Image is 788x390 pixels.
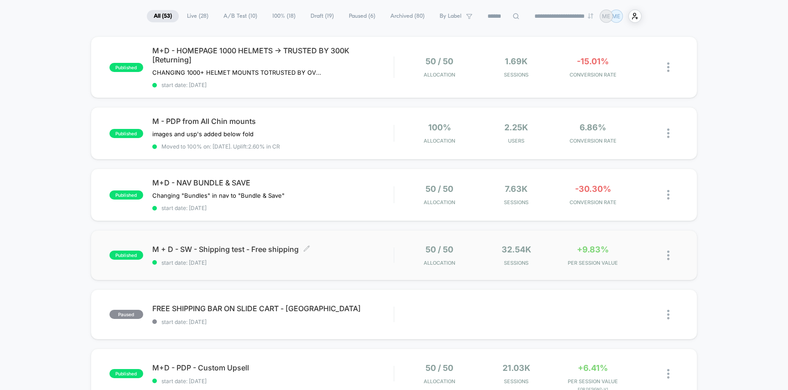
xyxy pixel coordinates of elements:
p: ME [612,13,620,20]
span: paused [109,310,143,319]
span: PER SESSION VALUE [557,260,629,266]
span: FREE SHIPPING BAR ON SLIDE CART - [GEOGRAPHIC_DATA] [152,304,394,313]
span: CONVERSION RATE [557,138,629,144]
span: CONVERSION RATE [557,199,629,205]
span: 50 / 50 [425,56,453,66]
span: Paused ( 6 ) [342,10,382,22]
span: published [109,63,143,72]
span: published [109,190,143,200]
span: Sessions [480,260,552,266]
span: 50 / 50 [425,245,453,254]
span: -15.01% [577,56,609,66]
span: Sessions [480,72,552,78]
span: 21.03k [503,363,530,373]
span: CONVERSION RATE [557,72,629,78]
span: 2.25k [504,123,528,132]
span: +9.83% [577,245,609,254]
span: A/B Test ( 10 ) [217,10,264,22]
span: 50 / 50 [425,184,453,194]
span: 6.86% [580,123,606,132]
span: Changing "Bundles" in nav to "Bundle & Save" [152,192,285,199]
img: end [588,13,593,19]
img: close [667,310,669,319]
span: 50 / 50 [425,363,453,373]
img: close [667,62,669,72]
img: close [667,369,669,379]
img: close [667,251,669,260]
span: start date: [DATE] [152,318,394,325]
span: 100% ( 18 ) [265,10,302,22]
span: published [109,129,143,138]
span: M+D - PDP - Custom Upsell [152,363,394,372]
span: Moved to 100% on: [DATE] . Uplift: 2.60% in CR [161,143,280,150]
span: start date: [DATE] [152,259,394,266]
span: CHANGING 1000+ HELMET MOUNTS TOTRUSTED BY OVER 300,000 RIDERS ON HOMEPAGE DESKTOP AND MOBILERETUR... [152,69,321,76]
span: By Label [440,13,461,20]
span: Allocation [424,72,455,78]
span: +6.41% [578,363,608,373]
span: Draft ( 19 ) [304,10,341,22]
span: images and usp's added below fold [152,130,254,138]
span: 100% [428,123,451,132]
span: Allocation [424,260,455,266]
span: 7.63k [505,184,528,194]
span: -30.30% [575,184,611,194]
span: Users [480,138,552,144]
span: 1.69k [505,56,528,66]
span: Live ( 28 ) [180,10,215,22]
span: M+D - NAV BUNDLE & SAVE [152,178,394,187]
span: M+D - HOMEPAGE 1000 HELMETS -> TRUSTED BY 300K [Returning] [152,46,394,64]
span: published [109,369,143,378]
span: PER SESSION VALUE [557,378,629,385]
span: M + D - SW - Shipping test - Free shipping [152,245,394,254]
span: M - PDP from All Chin mounts [152,117,394,126]
span: Allocation [424,378,455,385]
span: Sessions [480,378,552,385]
span: Allocation [424,199,455,205]
span: Allocation [424,138,455,144]
span: start date: [DATE] [152,378,394,385]
p: ME [602,13,610,20]
span: All ( 53 ) [147,10,179,22]
img: close [667,190,669,200]
span: start date: [DATE] [152,205,394,211]
span: Archived ( 80 ) [384,10,431,22]
img: close [667,128,669,138]
span: Sessions [480,199,552,205]
span: published [109,251,143,260]
span: 32.54k [502,245,531,254]
span: start date: [DATE] [152,82,394,88]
